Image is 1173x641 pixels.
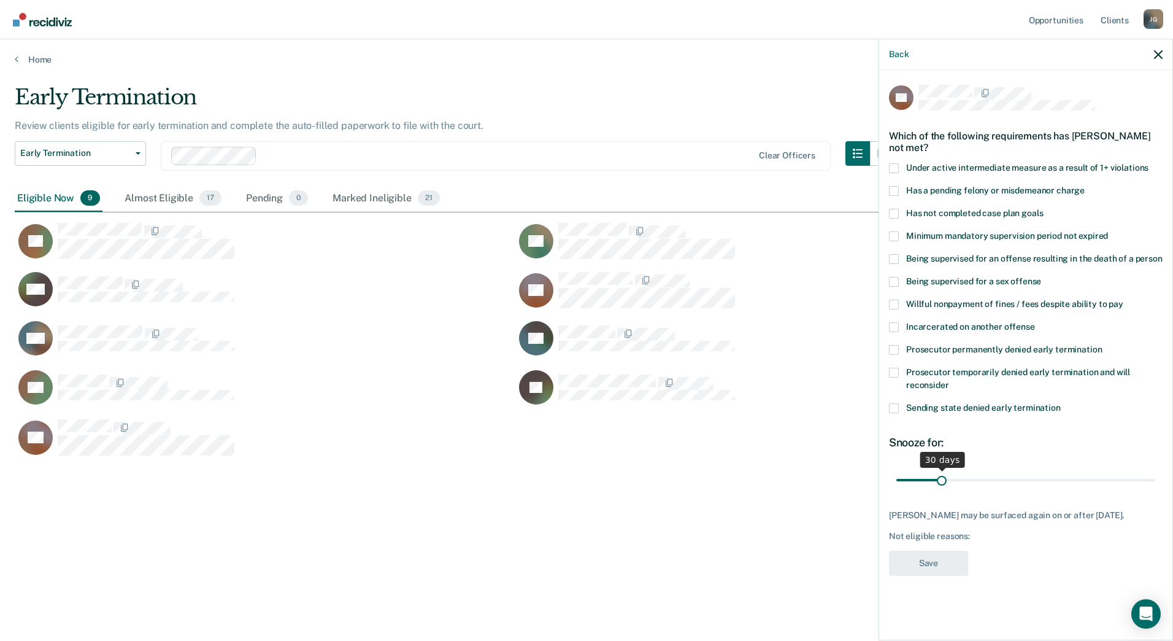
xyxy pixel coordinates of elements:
[244,185,310,212] div: Pending
[889,120,1163,163] div: Which of the following requirements has [PERSON_NAME] not met?
[920,452,965,468] div: 30 days
[330,185,442,212] div: Marked Ineligible
[15,370,515,419] div: CaseloadOpportunityCell-280388
[889,531,1163,542] div: Not eligible reasons:
[122,185,224,212] div: Almost Eligible
[906,403,1061,413] span: Sending state denied early termination
[906,185,1085,195] span: Has a pending felony or misdemeanor charge
[15,222,515,271] div: CaseloadOpportunityCell-263958
[515,320,1016,370] div: CaseloadOpportunityCell-288744
[889,551,968,576] button: Save
[515,222,1016,271] div: CaseloadOpportunityCell-204799
[906,231,1108,241] span: Minimum mandatory supervision period not expired
[418,190,440,206] span: 21
[906,367,1130,390] span: Prosecutor temporarily denied early termination and will reconsider
[889,436,1163,449] div: Snooze for:
[1144,9,1163,29] button: Profile dropdown button
[515,271,1016,320] div: CaseloadOpportunityCell-179745
[15,419,515,468] div: CaseloadOpportunityCell-262423
[906,299,1123,309] span: Willful nonpayment of fines / fees despite ability to pay
[1131,599,1161,629] div: Open Intercom Messenger
[906,208,1043,218] span: Has not completed case plan goals
[13,13,72,26] img: Recidiviz
[15,120,483,131] p: Review clients eligible for early termination and complete the auto-filled paperwork to file with...
[15,271,515,320] div: CaseloadOpportunityCell-252358
[515,370,1016,419] div: CaseloadOpportunityCell-283914
[15,185,102,212] div: Eligible Now
[906,344,1102,354] span: Prosecutor permanently denied early termination
[889,510,1163,521] div: [PERSON_NAME] may be surfaced again on or after [DATE].
[199,190,221,206] span: 17
[15,85,894,120] div: Early Termination
[889,49,909,60] button: Back
[20,148,131,158] span: Early Termination
[15,54,1158,65] a: Home
[1144,9,1163,29] div: J G
[906,254,1163,263] span: Being supervised for an offense resulting in the death of a person
[759,150,815,161] div: Clear officers
[289,190,308,206] span: 0
[906,163,1148,173] span: Under active intermediate measure as a result of 1+ violations
[15,320,515,370] div: CaseloadOpportunityCell-121098
[906,276,1041,286] span: Being supervised for a sex offense
[80,190,100,206] span: 9
[906,322,1035,332] span: Incarcerated on another offense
